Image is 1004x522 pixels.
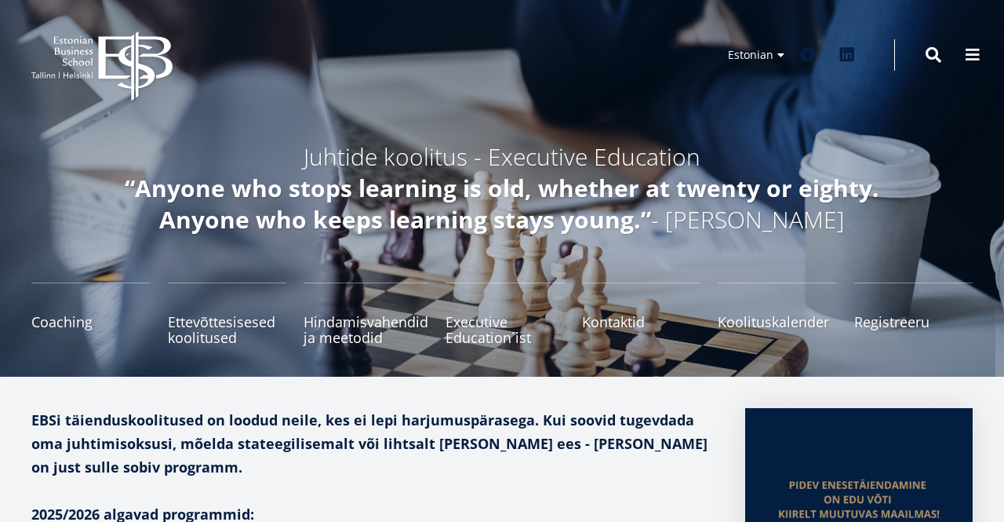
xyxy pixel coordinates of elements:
[304,314,428,345] span: Hindamisvahendid ja meetodid
[125,172,879,235] em: “Anyone who stops learning is old, whether at twenty or eighty. Anyone who keeps learning stays y...
[446,283,565,345] a: Executive Education´ist
[718,283,837,345] a: Koolituskalender
[86,173,918,235] h5: - [PERSON_NAME]
[86,141,918,173] h5: Juhtide koolitus - Executive Education
[854,314,973,330] span: Registreeru
[168,283,287,345] a: Ettevõttesisesed koolitused
[582,314,701,330] span: Kontaktid
[31,411,708,476] strong: EBSi täienduskoolitused on loodud neile, kes ei lepi harjumuspärasega. Kui soovid tugevdada oma j...
[31,314,151,330] span: Coaching
[831,39,863,71] a: Linkedin
[168,314,287,345] span: Ettevõttesisesed koolitused
[854,283,973,345] a: Registreeru
[446,314,565,345] span: Executive Education´ist
[304,283,428,345] a: Hindamisvahendid ja meetodid
[718,314,837,330] span: Koolituskalender
[31,283,151,345] a: Coaching
[792,39,824,71] a: Facebook
[582,283,701,345] a: Kontaktid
